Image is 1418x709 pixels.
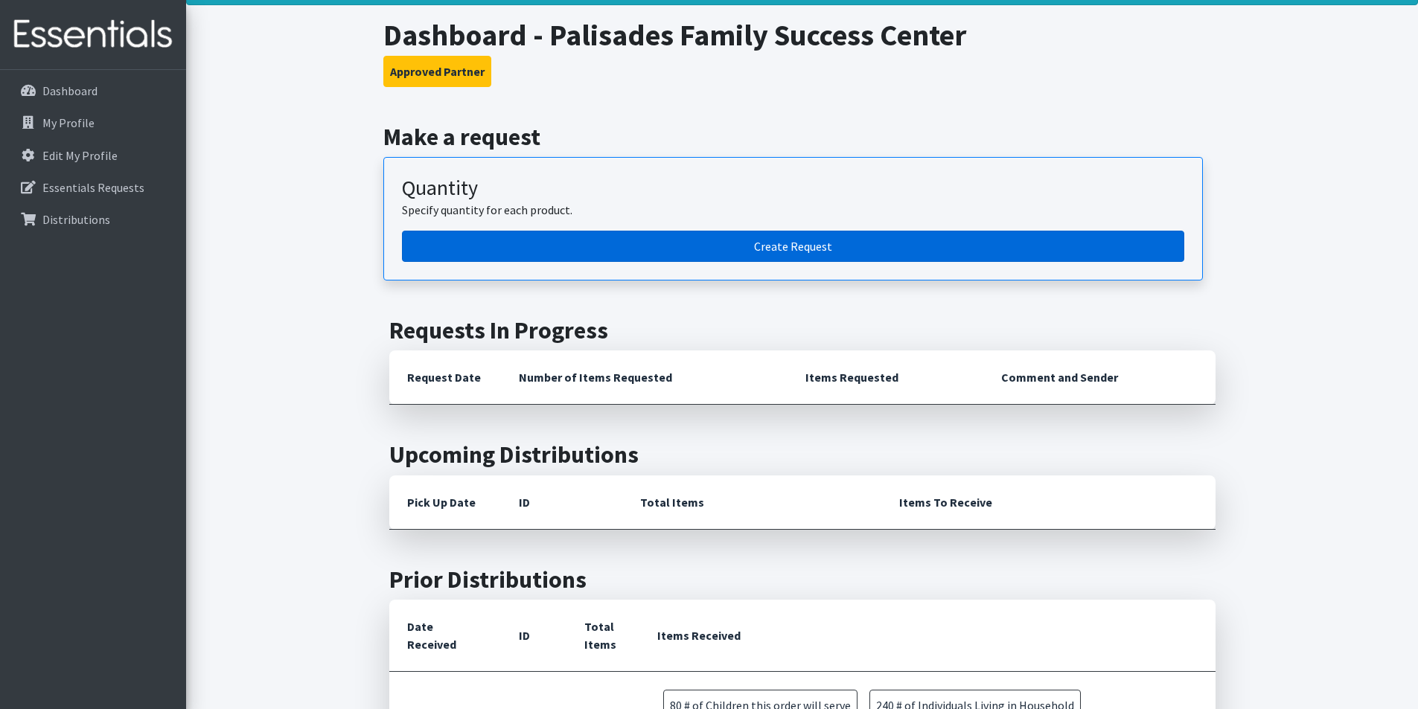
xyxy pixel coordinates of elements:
th: Date Received [389,600,501,672]
th: Items To Receive [881,475,1216,530]
p: Dashboard [42,83,98,98]
th: ID [501,475,622,530]
a: Distributions [6,205,180,234]
p: Edit My Profile [42,148,118,163]
th: Comment and Sender [983,350,1215,405]
h2: Requests In Progress [389,316,1216,344]
h2: Prior Distributions [389,565,1216,594]
a: Essentials Requests [6,173,180,202]
h2: Make a request [383,123,1221,151]
p: Distributions [42,212,110,227]
th: Request Date [389,350,501,405]
p: Essentials Requests [42,180,144,195]
a: Dashboard [6,76,180,106]
th: Pick Up Date [389,475,501,530]
p: My Profile [42,115,95,130]
th: ID [501,600,566,672]
a: Create a request by quantity [402,231,1184,262]
button: Approved Partner [383,56,491,87]
th: Items Received [639,600,1215,672]
th: Items Requested [788,350,983,405]
img: HumanEssentials [6,10,180,60]
p: Specify quantity for each product. [402,201,1184,219]
th: Total Items [622,475,881,530]
a: My Profile [6,108,180,138]
h2: Upcoming Distributions [389,440,1216,469]
h1: Dashboard - Palisades Family Success Center [383,17,1221,53]
th: Number of Items Requested [501,350,788,405]
a: Edit My Profile [6,141,180,170]
th: Total Items [566,600,640,672]
h3: Quantity [402,176,1184,201]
